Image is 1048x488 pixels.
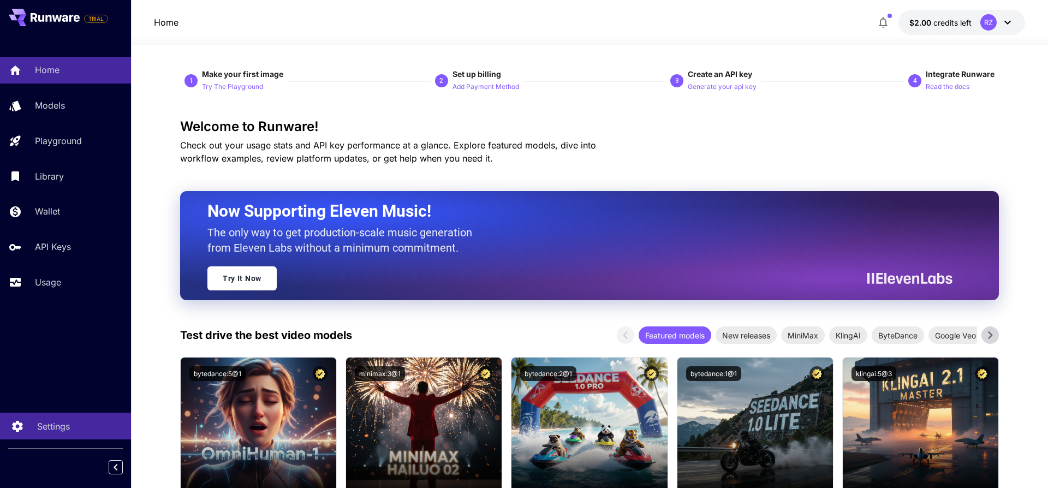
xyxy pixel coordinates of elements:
div: Google Veo [928,326,982,344]
a: Home [154,16,178,29]
p: Try The Playground [202,82,263,92]
div: ByteDance [872,326,924,344]
span: TRIAL [85,15,108,23]
p: Playground [35,134,82,147]
span: Add your payment card to enable full platform functionality. [84,12,108,25]
span: MiniMax [781,330,825,341]
p: Library [35,170,64,183]
p: Add Payment Method [452,82,519,92]
h3: Welcome to Runware! [180,119,999,134]
button: klingai:5@3 [851,366,896,381]
button: Collapse sidebar [109,460,123,474]
div: KlingAI [829,326,867,344]
button: bytedance:1@1 [686,366,741,381]
div: MiniMax [781,326,825,344]
p: Generate your api key [688,82,757,92]
p: Wallet [35,205,60,218]
span: KlingAI [829,330,867,341]
span: Check out your usage stats and API key performance at a glance. Explore featured models, dive int... [180,140,596,164]
span: Create an API key [688,69,752,79]
p: 2 [439,76,443,86]
span: credits left [933,18,972,27]
button: Certified Model – Vetted for best performance and includes a commercial license. [478,366,493,381]
button: Try The Playground [202,80,263,93]
span: Set up billing [452,69,501,79]
p: The only way to get production-scale music generation from Eleven Labs without a minimum commitment. [207,225,480,255]
div: New releases [716,326,777,344]
p: 4 [913,76,917,86]
span: Google Veo [928,330,982,341]
p: API Keys [35,240,71,253]
div: Collapse sidebar [117,457,131,477]
span: ByteDance [872,330,924,341]
button: Certified Model – Vetted for best performance and includes a commercial license. [809,366,824,381]
p: 3 [675,76,679,86]
button: $2.00RZ [898,10,1025,35]
button: bytedance:5@1 [189,366,246,381]
a: Try It Now [207,266,277,290]
button: Certified Model – Vetted for best performance and includes a commercial license. [313,366,327,381]
span: Make your first image [202,69,283,79]
button: Read the docs [926,80,969,93]
button: bytedance:2@1 [520,366,576,381]
span: $2.00 [909,18,933,27]
div: $2.00 [909,17,972,28]
p: Read the docs [926,82,969,92]
p: Models [35,99,65,112]
p: Home [35,63,59,76]
button: Add Payment Method [452,80,519,93]
button: minimax:3@1 [355,366,405,381]
p: Usage [35,276,61,289]
p: 1 [189,76,193,86]
h2: Now Supporting Eleven Music! [207,201,944,222]
button: Certified Model – Vetted for best performance and includes a commercial license. [644,366,659,381]
button: Certified Model – Vetted for best performance and includes a commercial license. [975,366,990,381]
p: Settings [37,420,70,433]
span: Integrate Runware [926,69,995,79]
div: RZ [980,14,997,31]
nav: breadcrumb [154,16,178,29]
p: Test drive the best video models [180,327,352,343]
span: New releases [716,330,777,341]
button: Generate your api key [688,80,757,93]
span: Featured models [639,330,711,341]
div: Featured models [639,326,711,344]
